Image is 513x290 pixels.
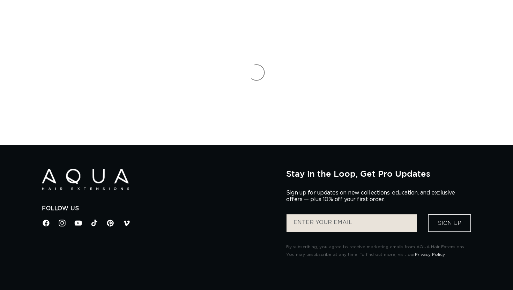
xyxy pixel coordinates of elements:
[415,252,445,257] a: Privacy Policy
[286,169,471,178] h2: Stay in the Loop, Get Pro Updates
[286,243,471,258] p: By subscribing, you agree to receive marketing emails from AQUA Hair Extensions. You may unsubscr...
[287,214,417,232] input: ENTER YOUR EMAIL
[428,214,471,232] button: Sign Up
[42,169,129,190] img: Aqua Hair Extensions
[42,205,276,212] h2: Follow Us
[286,190,461,203] p: Sign up for updates on new collections, education, and exclusive offers — plus 10% off your first...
